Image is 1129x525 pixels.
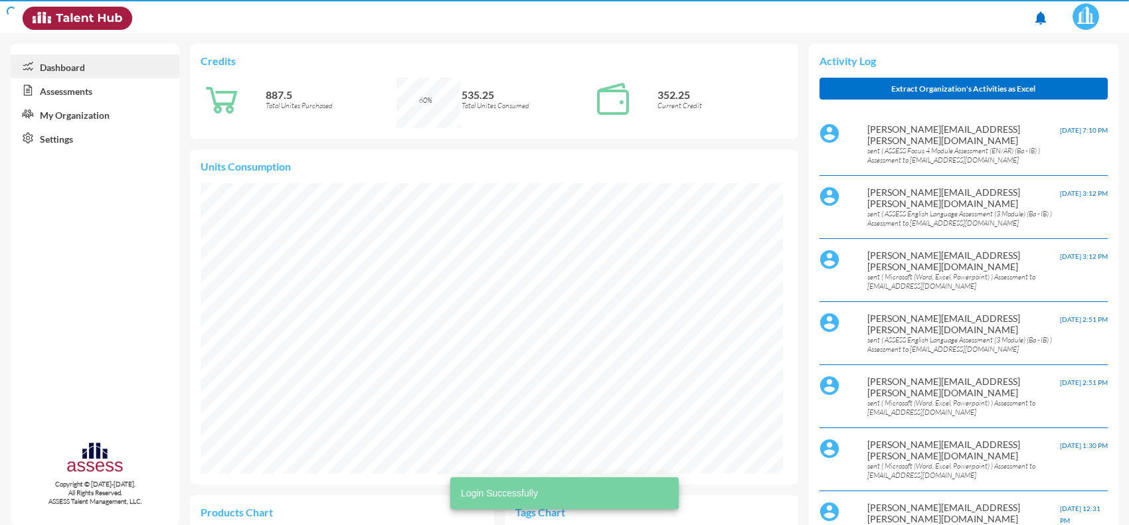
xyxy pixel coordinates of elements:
p: [PERSON_NAME][EMAIL_ADDRESS][PERSON_NAME][DOMAIN_NAME] [867,502,1059,524]
p: sent ( ASSESS English Language Assessment (3 Module) (Ba - IB) ) Assessment to [EMAIL_ADDRESS][DO... [867,335,1059,354]
span: Login Successfully [461,487,538,500]
span: [DATE] 3:12 PM [1060,189,1108,197]
p: Total Unites Consumed [462,101,592,110]
p: [PERSON_NAME][EMAIL_ADDRESS][PERSON_NAME][DOMAIN_NAME] [867,376,1059,398]
p: sent ( Microsoft (Word, Excel, Powerpoint) ) Assessment to [EMAIL_ADDRESS][DOMAIN_NAME] [867,272,1059,291]
p: Credits [201,54,788,67]
p: 352.25 [657,88,788,101]
p: sent ( ASSESS English Language Assessment (3 Module) (Ba - IB) ) Assessment to [EMAIL_ADDRESS][DO... [867,209,1059,228]
p: [PERSON_NAME][EMAIL_ADDRESS][PERSON_NAME][DOMAIN_NAME] [867,439,1059,461]
span: [DATE] 7:10 PM [1060,126,1108,134]
p: sent ( Microsoft (Word, Excel, Powerpoint) ) Assessment to [EMAIL_ADDRESS][DOMAIN_NAME] [867,461,1059,480]
p: sent ( Microsoft (Word, Excel, Powerpoint) ) Assessment to [EMAIL_ADDRESS][DOMAIN_NAME] [867,398,1059,417]
p: Current Credit [657,101,788,110]
p: Total Unites Purchased [266,101,396,110]
span: 60% [419,96,432,105]
a: My Organization [11,102,179,126]
span: [DATE] 1:30 PM [1060,441,1108,449]
p: Copyright © [DATE]-[DATE]. All Rights Reserved. ASSESS Talent Management, LLC. [11,480,179,506]
img: default%20profile%20image.svg [820,439,839,459]
a: Settings [11,126,179,150]
p: [PERSON_NAME][EMAIL_ADDRESS][PERSON_NAME][DOMAIN_NAME] [867,187,1059,209]
span: [DATE] 2:51 PM [1060,378,1108,386]
p: 887.5 [266,88,396,101]
img: assesscompany-logo.png [66,441,125,477]
a: Assessments [11,78,179,102]
p: sent ( ASSESS Focus 4 Module Assessment (EN/AR) (Ba - IB) ) Assessment to [EMAIL_ADDRESS][DOMAIN_... [867,146,1059,165]
mat-icon: notifications [1033,10,1049,26]
button: Extract Organization's Activities as Excel [820,78,1108,100]
img: default%20profile%20image.svg [820,187,839,206]
p: [PERSON_NAME][EMAIL_ADDRESS][PERSON_NAME][DOMAIN_NAME] [867,123,1059,146]
p: Products Chart [201,506,342,518]
span: [DATE] 12:31 PM [1060,504,1100,524]
p: Activity Log [820,54,1108,67]
span: [DATE] 2:51 PM [1060,315,1108,323]
p: Units Consumption [201,160,788,173]
p: [PERSON_NAME][EMAIL_ADDRESS][PERSON_NAME][DOMAIN_NAME] [867,313,1059,335]
p: 535.25 [462,88,592,101]
a: Dashboard [11,54,179,78]
span: [DATE] 3:12 PM [1060,252,1108,260]
img: default%20profile%20image.svg [820,502,839,522]
img: default%20profile%20image.svg [820,250,839,269]
img: default%20profile%20image.svg [820,313,839,333]
img: default%20profile%20image.svg [820,376,839,396]
img: default%20profile%20image.svg [820,123,839,143]
p: [PERSON_NAME][EMAIL_ADDRESS][PERSON_NAME][DOMAIN_NAME] [867,250,1059,272]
